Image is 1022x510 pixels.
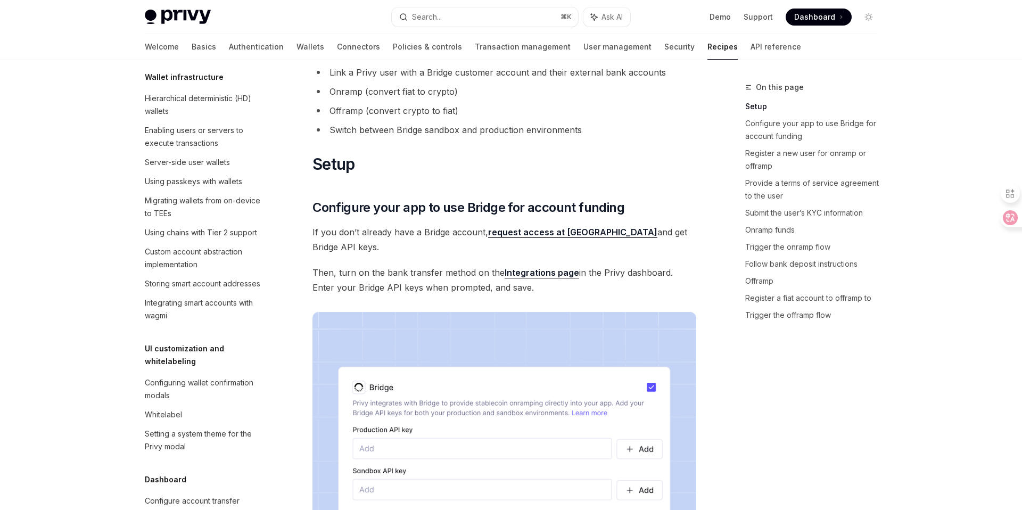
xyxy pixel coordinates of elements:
a: Setting a system theme for the Privy modal [136,424,273,456]
div: Integrating smart accounts with wagmi [145,297,266,322]
a: Configuring wallet confirmation modals [136,373,273,405]
div: Using chains with Tier 2 support [145,226,257,239]
a: Transaction management [475,34,571,60]
span: Configure your app to use Bridge for account funding [312,199,624,216]
button: Ask AI [583,7,630,27]
span: Setup [312,154,355,174]
div: Server-side user wallets [145,156,230,169]
div: Using passkeys with wallets [145,175,242,188]
span: If you don’t already have a Bridge account, and get Bridge API keys. [312,225,696,254]
div: Configuring wallet confirmation modals [145,376,266,402]
h5: Wallet infrastructure [145,71,224,84]
a: Integrating smart accounts with wagmi [136,293,273,325]
a: Submit the user’s KYC information [745,204,886,221]
div: Custom account abstraction implementation [145,245,266,271]
div: Hierarchical deterministic (HD) wallets [145,92,266,118]
span: On this page [756,81,804,94]
a: Wallets [296,34,324,60]
a: User management [583,34,652,60]
a: Configure your app to use Bridge for account funding [745,115,886,145]
a: Register a fiat account to offramp to [745,290,886,307]
a: API reference [751,34,801,60]
div: Search... [412,11,442,23]
a: Storing smart account addresses [136,274,273,293]
li: Link a Privy user with a Bridge customer account and their external bank accounts [312,65,696,80]
li: Offramp (convert crypto to fiat) [312,103,696,118]
a: Security [664,34,695,60]
img: light logo [145,10,211,24]
a: Custom account abstraction implementation [136,242,273,274]
a: Onramp funds [745,221,886,238]
a: Recipes [707,34,738,60]
a: Connectors [337,34,380,60]
li: Onramp (convert fiat to crypto) [312,84,696,99]
button: Search...⌘K [392,7,578,27]
div: Migrating wallets from on-device to TEEs [145,194,266,220]
button: Toggle dark mode [860,9,877,26]
div: Enabling users or servers to execute transactions [145,124,266,150]
a: request access at [GEOGRAPHIC_DATA] [488,227,657,238]
a: Policies & controls [393,34,462,60]
h5: Dashboard [145,473,186,486]
a: Whitelabel [136,405,273,424]
a: Server-side user wallets [136,153,273,172]
a: Authentication [229,34,284,60]
a: Basics [192,34,216,60]
a: Integrations page [505,267,579,278]
span: Dashboard [794,12,835,22]
a: Dashboard [786,9,852,26]
div: Whitelabel [145,408,182,421]
a: Setup [745,98,886,115]
a: Support [744,12,773,22]
a: Offramp [745,273,886,290]
div: Configure account transfer [145,495,240,507]
a: Demo [710,12,731,22]
li: Switch between Bridge sandbox and production environments [312,122,696,137]
a: Provide a terms of service agreement to the user [745,175,886,204]
span: ⌘ K [561,13,572,21]
span: Then, turn on the bank transfer method on the in the Privy dashboard. Enter your Bridge API keys ... [312,265,696,295]
div: Setting a system theme for the Privy modal [145,427,266,453]
a: Using passkeys with wallets [136,172,273,191]
a: Migrating wallets from on-device to TEEs [136,191,273,223]
a: Enabling users or servers to execute transactions [136,121,273,153]
a: Using chains with Tier 2 support [136,223,273,242]
a: Trigger the onramp flow [745,238,886,256]
a: Hierarchical deterministic (HD) wallets [136,89,273,121]
a: Trigger the offramp flow [745,307,886,324]
span: Ask AI [601,12,623,22]
a: Register a new user for onramp or offramp [745,145,886,175]
a: Follow bank deposit instructions [745,256,886,273]
h5: UI customization and whitelabeling [145,342,273,368]
a: Welcome [145,34,179,60]
div: Storing smart account addresses [145,277,260,290]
